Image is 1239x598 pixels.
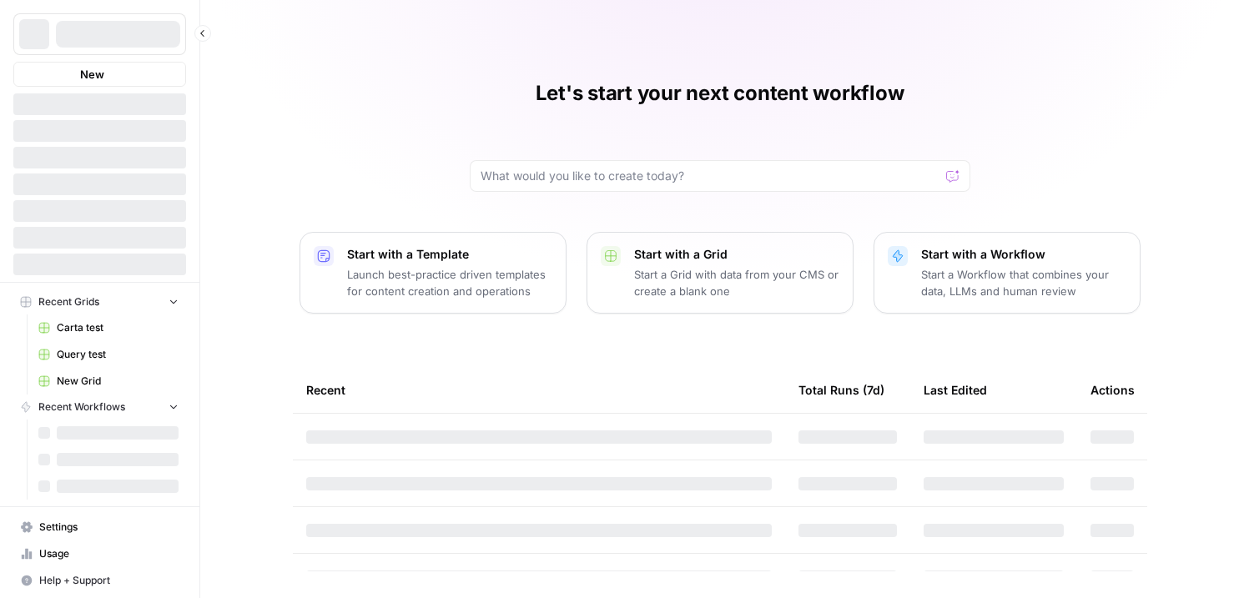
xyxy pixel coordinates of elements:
button: Recent Grids [13,289,186,314]
span: Settings [39,520,179,535]
p: Start with a Grid [634,246,839,263]
button: New [13,62,186,87]
span: New [80,66,104,83]
a: Carta test [31,314,186,341]
span: New Grid [57,374,179,389]
div: Total Runs (7d) [798,367,884,413]
h1: Let's start your next content workflow [536,80,904,107]
span: Carta test [57,320,179,335]
span: Help + Support [39,573,179,588]
p: Start a Grid with data from your CMS or create a blank one [634,266,839,299]
span: Usage [39,546,179,561]
div: Actions [1090,367,1135,413]
input: What would you like to create today? [481,168,939,184]
button: Start with a TemplateLaunch best-practice driven templates for content creation and operations [300,232,567,314]
button: Start with a WorkflowStart a Workflow that combines your data, LLMs and human review [874,232,1141,314]
span: Recent Grids [38,294,99,309]
p: Start with a Workflow [921,246,1126,263]
p: Launch best-practice driven templates for content creation and operations [347,266,552,299]
a: Query test [31,341,186,368]
div: Recent [306,367,772,413]
button: Help + Support [13,567,186,594]
a: Usage [13,540,186,567]
p: Start a Workflow that combines your data, LLMs and human review [921,266,1126,299]
button: Start with a GridStart a Grid with data from your CMS or create a blank one [587,232,854,314]
p: Start with a Template [347,246,552,263]
a: Settings [13,514,186,540]
button: Recent Workflows [13,394,186,420]
span: Recent Workflows [38,400,125,415]
div: Last Edited [924,367,987,413]
a: New Grid [31,368,186,394]
span: Query test [57,347,179,362]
